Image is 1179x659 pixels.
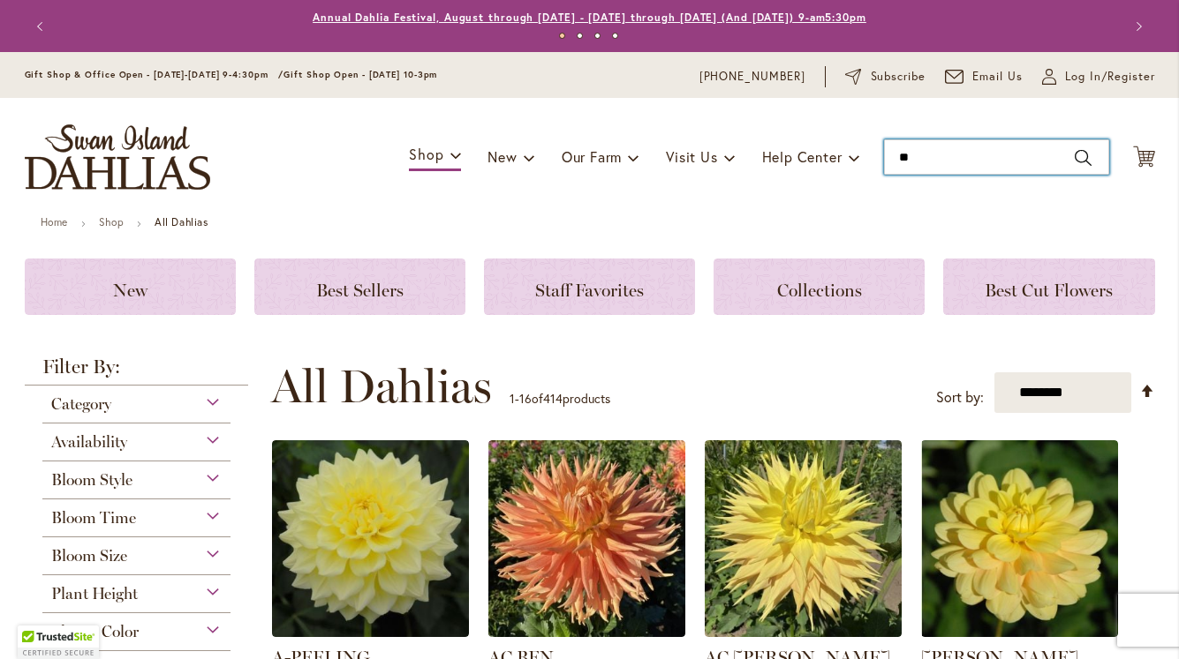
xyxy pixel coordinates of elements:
[699,68,806,86] a: [PHONE_NUMBER]
[487,147,517,166] span: New
[562,147,622,166] span: Our Farm
[705,440,902,637] img: AC Jeri
[936,381,984,414] label: Sort by:
[510,390,515,407] span: 1
[51,432,127,452] span: Availability
[519,390,532,407] span: 16
[51,546,127,565] span: Bloom Size
[577,33,583,39] button: 2 of 4
[871,68,926,86] span: Subscribe
[51,470,132,490] span: Bloom Style
[488,624,685,640] a: AC BEN
[51,622,139,641] span: Flower Color
[409,145,443,163] span: Shop
[313,11,866,24] a: Annual Dahlia Festival, August through [DATE] - [DATE] through [DATE] (And [DATE]) 9-am5:30pm
[155,215,208,228] strong: All Dahlias
[113,280,147,301] span: New
[845,68,926,86] a: Subscribe
[714,258,925,315] a: Collections
[985,280,1113,301] span: Best Cut Flowers
[543,390,563,407] span: 414
[51,584,138,603] span: Plant Height
[272,440,469,637] img: A-Peeling
[510,385,610,413] p: - of products
[777,280,862,301] span: Collections
[1120,9,1155,44] button: Next
[945,68,1023,86] a: Email Us
[484,258,695,315] a: Staff Favorites
[13,596,63,646] iframe: Launch Accessibility Center
[535,280,644,301] span: Staff Favorites
[41,215,68,228] a: Home
[612,33,618,39] button: 4 of 4
[762,147,843,166] span: Help Center
[25,9,60,44] button: Previous
[25,357,249,386] strong: Filter By:
[594,33,601,39] button: 3 of 4
[972,68,1023,86] span: Email Us
[254,258,465,315] a: Best Sellers
[705,624,902,640] a: AC Jeri
[99,215,124,228] a: Shop
[921,440,1118,637] img: AHOY MATEY
[271,360,492,413] span: All Dahlias
[25,124,210,190] a: store logo
[943,258,1154,315] a: Best Cut Flowers
[1065,68,1155,86] span: Log In/Register
[25,69,284,80] span: Gift Shop & Office Open - [DATE]-[DATE] 9-4:30pm /
[25,258,236,315] a: New
[272,624,469,640] a: A-Peeling
[1042,68,1155,86] a: Log In/Register
[921,624,1118,640] a: AHOY MATEY
[51,394,111,414] span: Category
[488,440,685,637] img: AC BEN
[316,280,404,301] span: Best Sellers
[666,147,717,166] span: Visit Us
[283,69,437,80] span: Gift Shop Open - [DATE] 10-3pm
[51,508,136,528] span: Bloom Time
[559,33,565,39] button: 1 of 4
